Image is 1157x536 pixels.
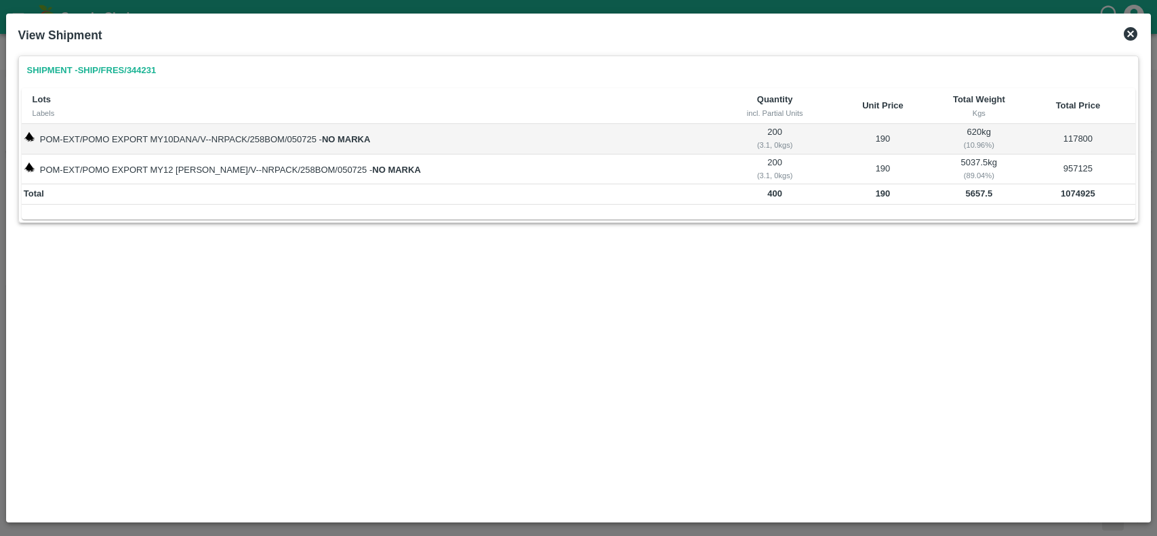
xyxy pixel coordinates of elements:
[24,162,35,173] img: weight
[724,139,826,151] div: ( 3.1, 0 kgs)
[372,165,421,175] strong: NO MARKA
[33,107,711,119] div: Labels
[937,154,1020,184] td: 5037.5 kg
[33,94,51,104] b: Lots
[965,188,992,199] b: 5657.5
[953,94,1005,104] b: Total Weight
[18,28,102,42] b: View Shipment
[1061,188,1095,199] b: 1074925
[722,124,828,154] td: 200
[733,107,817,119] div: incl. Partial Units
[862,100,904,110] b: Unit Price
[939,169,1018,182] div: ( 89.04 %)
[767,188,782,199] b: 400
[22,154,722,184] td: POM-EXT/POMO EXPORT MY12 [PERSON_NAME]/V--NRPACK/258BOM/050725 -
[939,139,1018,151] div: ( 10.96 %)
[1020,154,1135,184] td: 957125
[937,124,1020,154] td: 620 kg
[722,154,828,184] td: 200
[22,59,162,83] a: Shipment -SHIP/FRES/344231
[828,154,938,184] td: 190
[948,107,1009,119] div: Kgs
[24,188,44,199] b: Total
[757,94,793,104] b: Quantity
[876,188,891,199] b: 190
[1056,100,1101,110] b: Total Price
[322,134,371,144] strong: NO MARKA
[24,131,35,142] img: weight
[828,124,938,154] td: 190
[1020,124,1135,154] td: 117800
[22,124,722,154] td: POM-EXT/POMO EXPORT MY10DANA/V--NRPACK/258BOM/050725 -
[724,169,826,182] div: ( 3.1, 0 kgs)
